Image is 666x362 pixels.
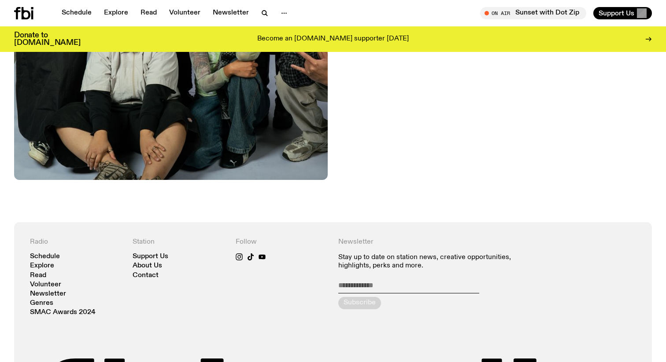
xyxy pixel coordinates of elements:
[133,238,225,246] h4: Station
[338,238,533,246] h4: Newsletter
[30,263,54,269] a: Explore
[599,9,634,17] span: Support Us
[135,7,162,19] a: Read
[207,7,254,19] a: Newsletter
[257,35,409,43] p: Become an [DOMAIN_NAME] supporter [DATE]
[30,282,61,288] a: Volunteer
[30,253,60,260] a: Schedule
[133,263,162,269] a: About Us
[164,7,206,19] a: Volunteer
[30,272,46,279] a: Read
[338,253,533,270] p: Stay up to date on station news, creative opportunities, highlights, perks and more.
[236,238,328,246] h4: Follow
[99,7,133,19] a: Explore
[14,32,81,47] h3: Donate to [DOMAIN_NAME]
[30,309,96,316] a: SMAC Awards 2024
[56,7,97,19] a: Schedule
[480,7,586,19] button: On AirSunset with Dot Zip
[133,253,168,260] a: Support Us
[30,238,122,246] h4: Radio
[133,272,159,279] a: Contact
[593,7,652,19] button: Support Us
[30,291,66,297] a: Newsletter
[338,297,381,309] button: Subscribe
[30,300,53,307] a: Genres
